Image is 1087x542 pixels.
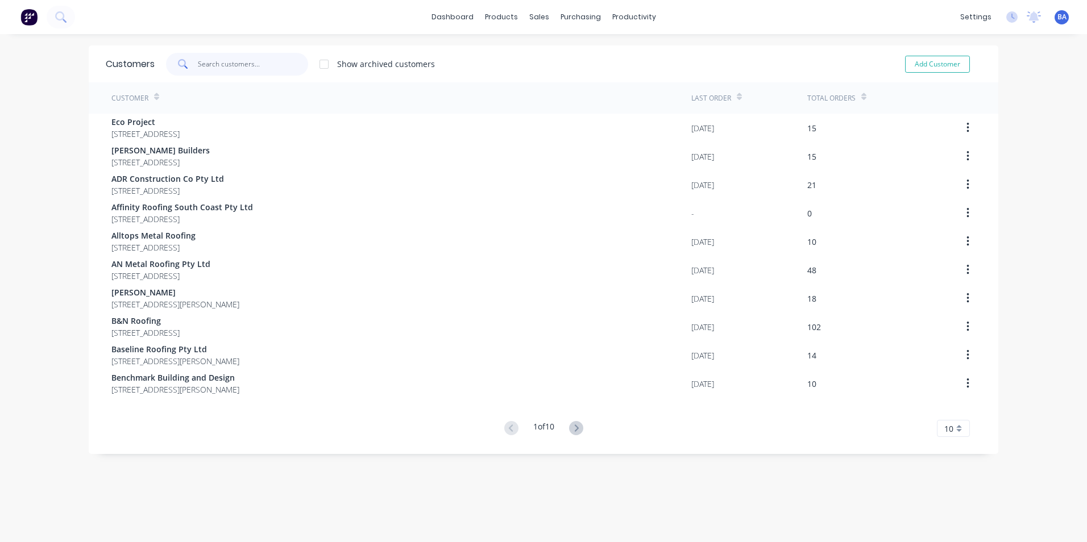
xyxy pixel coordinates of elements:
span: [PERSON_NAME] [111,286,239,298]
div: 15 [807,151,816,162]
span: AN Metal Roofing Pty Ltd [111,258,210,270]
div: - [691,207,694,219]
span: [PERSON_NAME] Builders [111,144,210,156]
div: purchasing [555,9,607,26]
span: [STREET_ADDRESS] [111,156,210,168]
span: [STREET_ADDRESS] [111,270,210,282]
div: [DATE] [691,236,714,248]
span: [STREET_ADDRESS] [111,185,224,197]
span: 10 [944,423,953,435]
span: Affinity Roofing South Coast Pty Ltd [111,201,253,213]
span: [STREET_ADDRESS][PERSON_NAME] [111,383,239,395]
div: 10 [807,378,816,390]
div: products [479,9,524,26]
div: 102 [807,321,821,333]
span: Baseline Roofing Pty Ltd [111,343,239,355]
span: [STREET_ADDRESS] [111,241,196,253]
img: Factory [20,9,38,26]
div: 1 of 10 [533,420,554,437]
span: ADR Construction Co Pty Ltd [111,173,224,185]
div: Total Orders [807,93,856,103]
span: [STREET_ADDRESS][PERSON_NAME] [111,355,239,367]
div: 10 [807,236,816,248]
div: 18 [807,293,816,305]
div: 21 [807,179,816,191]
div: 14 [807,349,816,361]
a: dashboard [426,9,479,26]
div: [DATE] [691,122,714,134]
span: Alltops Metal Roofing [111,230,196,241]
div: Last Order [691,93,731,103]
div: [DATE] [691,179,714,191]
button: Add Customer [905,56,970,73]
span: Eco Project [111,116,180,128]
div: Customers [106,57,155,71]
span: [STREET_ADDRESS][PERSON_NAME] [111,298,239,310]
span: Benchmark Building and Design [111,372,239,383]
div: [DATE] [691,378,714,390]
div: 15 [807,122,816,134]
div: [DATE] [691,321,714,333]
div: [DATE] [691,349,714,361]
div: [DATE] [691,264,714,276]
div: Customer [111,93,148,103]
div: [DATE] [691,293,714,305]
span: BA [1057,12,1067,22]
span: B&N Roofing [111,315,180,327]
span: [STREET_ADDRESS] [111,327,180,339]
span: [STREET_ADDRESS] [111,213,253,225]
div: [DATE] [691,151,714,162]
div: 48 [807,264,816,276]
div: 0 [807,207,812,219]
input: Search customers... [198,53,309,76]
div: productivity [607,9,662,26]
span: [STREET_ADDRESS] [111,128,180,140]
div: sales [524,9,555,26]
div: Show archived customers [337,58,435,70]
div: settings [955,9,997,26]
